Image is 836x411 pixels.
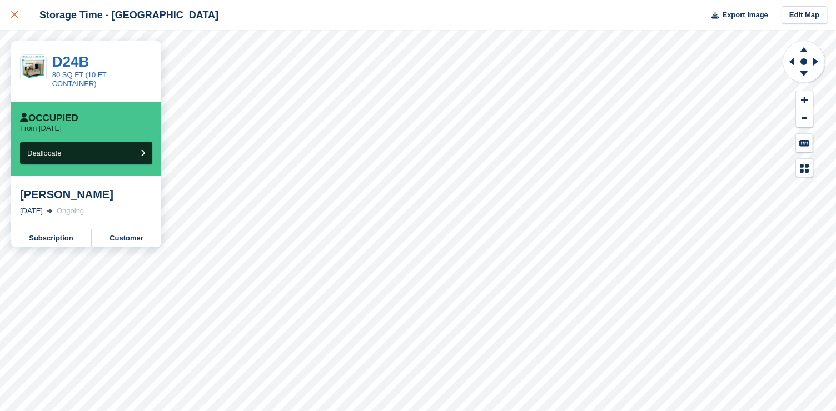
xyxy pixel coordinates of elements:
div: Occupied [20,113,78,124]
p: From [DATE] [20,124,62,133]
button: Keyboard Shortcuts [796,134,813,152]
img: 10ft%20Container%20(80%20SQ%20FT).jpg [21,55,46,81]
span: Export Image [722,9,768,21]
button: Export Image [705,6,768,24]
a: Edit Map [782,6,827,24]
button: Zoom In [796,91,813,109]
button: Map Legend [796,159,813,177]
span: Deallocate [27,149,61,157]
a: Customer [92,229,161,247]
button: Deallocate [20,142,152,164]
a: Subscription [11,229,92,247]
a: D24B [52,53,89,70]
div: [DATE] [20,205,43,217]
div: Ongoing [57,205,84,217]
div: [PERSON_NAME] [20,188,152,201]
div: Storage Time - [GEOGRAPHIC_DATA] [29,8,218,22]
button: Zoom Out [796,109,813,128]
img: arrow-right-light-icn-cde0832a797a2874e46488d9cf13f60e5c3a73dbe684e267c42b8395dfbc2abf.svg [47,209,52,213]
a: 80 SQ FT (10 FT CONTAINER) [52,71,107,88]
